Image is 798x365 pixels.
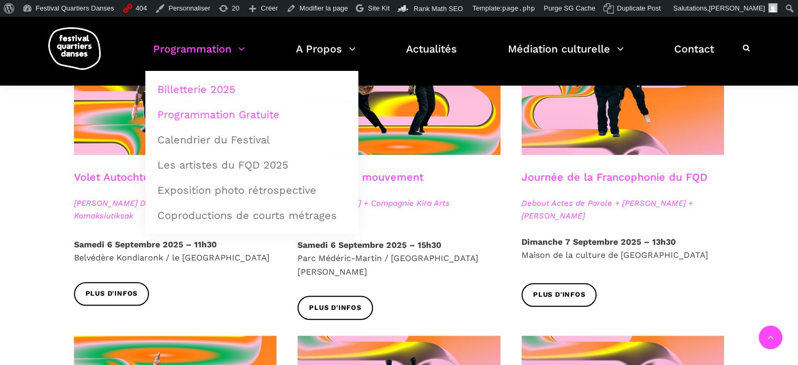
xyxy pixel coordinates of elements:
a: Billetterie 2025 [151,77,353,101]
span: Debout Actes de Parole + [PERSON_NAME] + [PERSON_NAME] [522,197,725,222]
span: [PERSON_NAME] [709,4,765,12]
strong: Samedi 6 Septembre 2025 – 11h30 [74,239,217,249]
span: page.php [502,4,535,12]
a: Journée de la Francophonie du FQD [522,171,707,183]
a: Plus d'infos [74,282,150,306]
a: Mémoire en mouvement [297,171,423,183]
span: [PERSON_NAME] Diabo + [PERSON_NAME] + Simik Komaksiutiksak [74,197,277,222]
a: Volet Autochtone [74,171,162,183]
span: [PERSON_NAME] + Compagnie Kira Arts [297,197,501,210]
a: Calendrier du Festival [151,128,353,152]
p: Parc Médéric-Martin / [GEOGRAPHIC_DATA][PERSON_NAME] [297,238,501,279]
a: Exposition photo rétrospective [151,178,353,202]
a: Programmation Gratuite [151,102,353,127]
span: Rank Math SEO [413,5,463,13]
span: Plus d'infos [86,288,138,299]
a: Plus d'infos [297,296,373,319]
strong: Dimanche 7 Septembre 2025 – 13h30 [522,237,676,247]
span: Plus d'infos [309,303,361,314]
a: Actualités [406,40,457,71]
strong: Samedi 6 Septembre 2025 – 15h30 [297,240,441,250]
a: Coproductions de courts métrages [151,203,353,227]
p: Belvédère Kondiaronk / le [GEOGRAPHIC_DATA] [74,238,277,265]
a: Médiation culturelle [508,40,624,71]
a: A Propos [296,40,356,71]
a: Plus d'infos [522,283,597,307]
p: Maison de la culture de [GEOGRAPHIC_DATA] [522,235,725,262]
a: Programmation [153,40,245,71]
span: Site Kit [368,4,389,12]
img: logo-fqd-med [48,27,101,70]
span: Plus d'infos [533,289,586,300]
a: Contact [674,40,714,71]
a: Les artistes du FQD 2025 [151,153,353,177]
